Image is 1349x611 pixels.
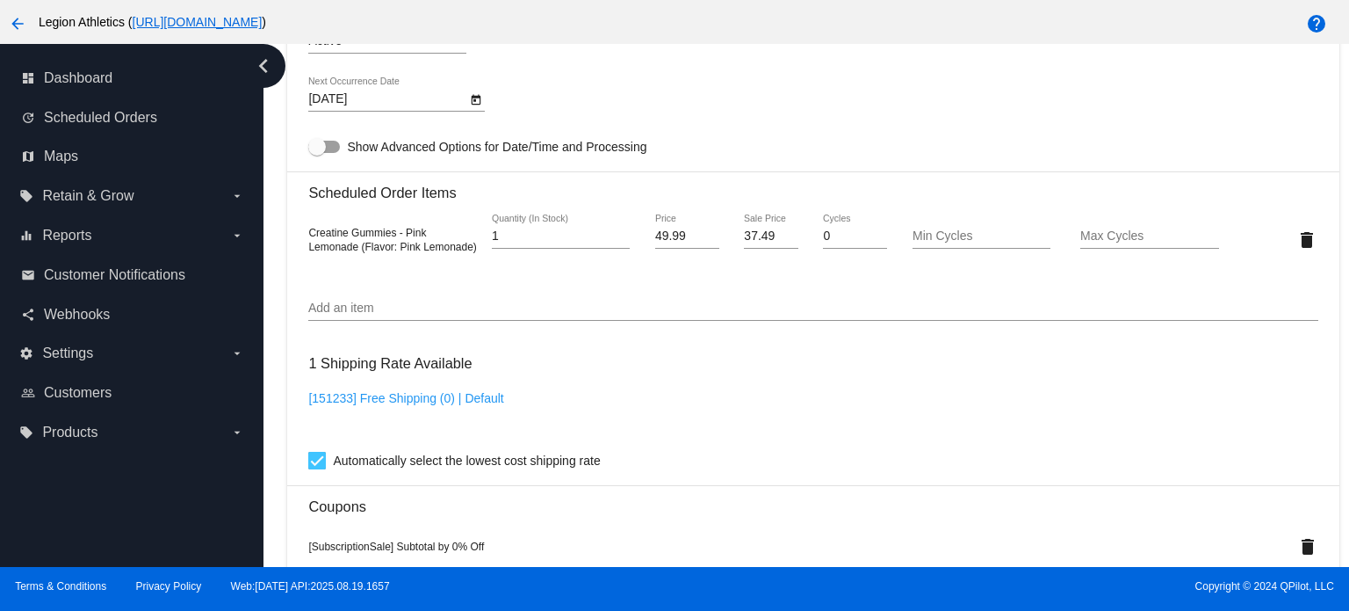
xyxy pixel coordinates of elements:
span: Reports [42,228,91,244]
i: chevron_left [249,52,278,80]
span: Automatically select the lowest cost shipping rate [333,450,600,471]
input: Quantity (In Stock) [492,229,630,244]
a: Web:[DATE] API:2025.08.19.1657 [231,580,390,593]
input: Next Occurrence Date [308,92,466,106]
i: arrow_drop_down [230,229,244,243]
i: equalizer [19,229,33,243]
i: share [21,308,35,322]
i: arrow_drop_down [230,346,244,360]
mat-icon: help [1306,13,1327,34]
mat-icon: delete [1297,536,1318,557]
span: Active [308,33,342,47]
mat-icon: arrow_back [7,13,28,34]
a: map Maps [21,142,244,171]
span: Customer Notifications [44,267,185,283]
span: Webhooks [44,307,110,323]
span: Retain & Grow [42,188,133,204]
a: update Scheduled Orders [21,104,244,132]
mat-icon: delete [1296,229,1317,251]
i: people_outline [21,386,35,400]
span: Products [42,425,97,440]
i: map [21,149,35,164]
a: dashboard Dashboard [21,64,244,92]
span: [SubscriptionSale] Subtotal by 0% Off [308,541,484,553]
span: Scheduled Orders [44,110,157,126]
input: Min Cycles [913,229,1050,244]
a: Terms & Conditions [15,580,106,593]
i: arrow_drop_down [230,426,244,440]
input: Add an item [308,302,1317,316]
button: Open calendar [466,90,485,108]
span: Maps [44,149,78,164]
i: local_offer [19,189,33,203]
h3: Scheduled Order Items [308,171,1317,201]
span: Legion Athletics ( ) [39,15,266,29]
a: people_outline Customers [21,379,244,407]
span: Customers [44,385,112,401]
span: Creatine Gummies - Pink Lemonade (Flavor: Pink Lemonade) [308,227,476,253]
input: Sale Price [744,229,797,244]
span: Settings [42,346,93,361]
input: Max Cycles [1080,229,1218,244]
a: Privacy Policy [136,580,202,593]
a: share Webhooks [21,301,244,329]
i: update [21,111,35,125]
i: arrow_drop_down [230,189,244,203]
i: email [21,268,35,282]
h3: 1 Shipping Rate Available [308,345,472,382]
input: Price [655,229,719,244]
i: dashboard [21,71,35,85]
a: [URL][DOMAIN_NAME] [133,15,263,29]
i: settings [19,346,33,360]
span: Copyright © 2024 QPilot, LLC [689,580,1334,593]
a: email Customer Notifications [21,261,244,289]
span: Show Advanced Options for Date/Time and Processing [347,138,646,156]
input: Cycles [823,229,887,244]
i: local_offer [19,426,33,440]
a: [151233] Free Shipping (0) | Default [308,391,503,405]
h3: Coupons [308,485,1317,515]
span: Dashboard [44,70,112,86]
